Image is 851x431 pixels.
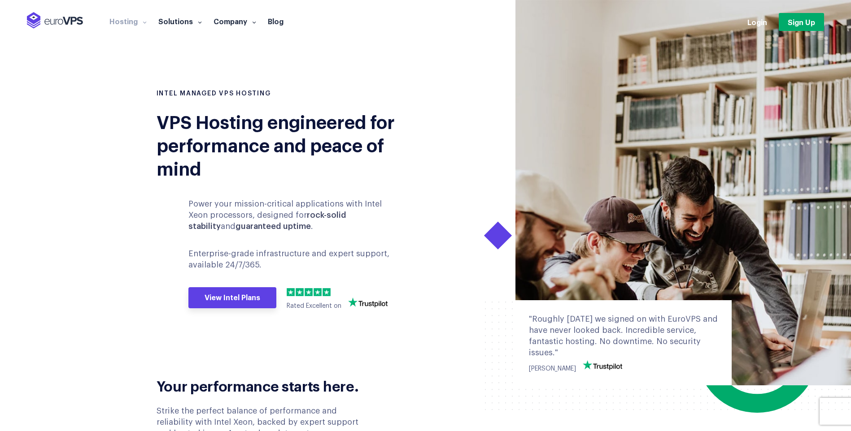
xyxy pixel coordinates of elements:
[153,17,208,26] a: Solutions
[529,314,718,359] div: "Roughly [DATE] we signed on with EuroVPS and have never looked back. Incredible service, fantast...
[305,288,313,296] img: 3
[314,288,322,296] img: 4
[188,248,401,271] p: Enterprise-grade infrastructure and expert support, available 24/7/365.
[188,211,346,230] b: rock-solid stability
[747,17,767,27] a: Login
[188,287,276,309] a: View Intel Plans
[208,17,262,26] a: Company
[27,12,83,29] img: EuroVPS
[236,222,311,230] b: guaranteed uptime
[296,288,304,296] img: 2
[287,288,295,296] img: 1
[323,288,331,296] img: 5
[157,376,373,394] h2: Your performance starts here.
[529,366,576,372] span: [PERSON_NAME]
[104,17,153,26] a: Hosting
[157,109,419,179] div: VPS Hosting engineered for performance and peace of mind
[157,90,419,99] h1: INTEL MANAGED VPS HOSTING
[287,303,341,309] span: Rated Excellent on
[188,198,401,233] p: Power your mission-critical applications with Intel Xeon processors, designed for and .
[262,17,289,26] a: Blog
[779,13,824,31] a: Sign Up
